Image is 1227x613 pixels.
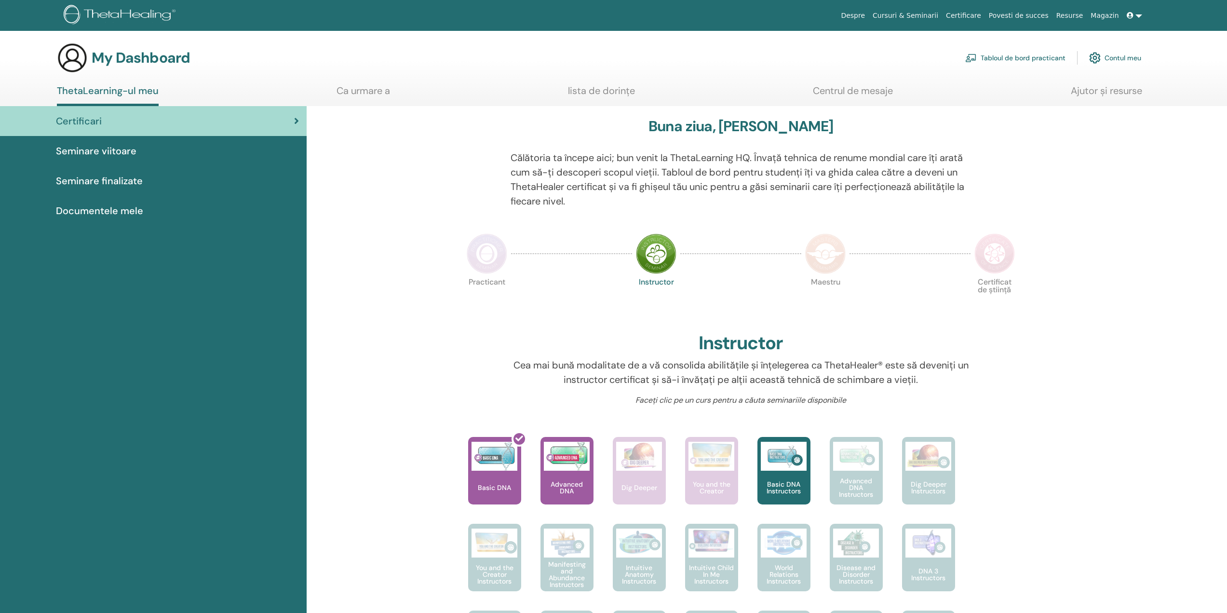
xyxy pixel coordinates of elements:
img: Advanced DNA Instructors [833,442,879,471]
img: Certificate of Science [974,233,1015,274]
a: Cursuri & Seminarii [869,7,942,25]
img: logo.png [64,5,179,27]
a: ThetaLearning-ul meu [57,85,159,106]
span: Seminare viitoare [56,144,136,158]
p: Certificat de știință [974,278,1015,319]
a: Centrul de mesaje [813,85,893,104]
a: Magazin [1087,7,1122,25]
span: Documentele mele [56,204,143,218]
a: lista de dorințe [568,85,635,104]
a: Povesti de succes [985,7,1052,25]
h3: My Dashboard [92,49,190,67]
a: Ajutor și resurse [1071,85,1142,104]
p: Faceți clic pe un curs pentru a căuta seminariile disponibile [511,395,971,406]
p: Practicant [467,278,507,319]
a: Dig Deeper Dig Deeper [613,437,666,524]
p: Manifesting and Abundance Instructors [540,561,593,588]
a: Basic DNA Basic DNA [468,437,521,524]
p: Basic DNA Instructors [757,481,810,494]
img: Instructor [636,233,676,274]
h3: Buna ziua, [PERSON_NAME] [648,118,834,135]
p: World Relations Instructors [757,564,810,585]
img: Basic DNA Instructors [761,442,807,471]
a: Basic DNA Instructors Basic DNA Instructors [757,437,810,524]
img: Basic DNA [472,442,517,471]
img: generic-user-icon.jpg [57,42,88,73]
img: Disease and Disorder Instructors [833,529,879,558]
img: World Relations Instructors [761,529,807,558]
a: Manifesting and Abundance Instructors Manifesting and Abundance Instructors [540,524,593,611]
h2: Instructor [699,332,783,354]
a: Contul meu [1089,47,1141,68]
img: Advanced DNA [544,442,590,471]
p: You and the Creator [685,481,738,494]
img: chalkboard-teacher.svg [965,54,977,62]
img: Dig Deeper Instructors [905,442,951,471]
a: Resurse [1052,7,1087,25]
p: You and the Creator Instructors [468,564,521,585]
p: Advanced DNA [540,481,593,494]
a: You and the Creator Instructors You and the Creator Instructors [468,524,521,611]
p: Maestru [805,278,846,319]
img: You and the Creator [688,442,734,468]
a: Advanced DNA Advanced DNA [540,437,593,524]
img: Intuitive Child In Me Instructors [688,529,734,552]
a: Dig Deeper Instructors Dig Deeper Instructors [902,437,955,524]
a: Intuitive Anatomy Instructors Intuitive Anatomy Instructors [613,524,666,611]
img: You and the Creator Instructors [472,529,517,558]
img: cog.svg [1089,50,1101,66]
img: DNA 3 Instructors [905,529,951,558]
img: Practitioner [467,233,507,274]
p: DNA 3 Instructors [902,568,955,581]
p: Dig Deeper Instructors [902,481,955,494]
img: Master [805,233,846,274]
a: Advanced DNA Instructors Advanced DNA Instructors [830,437,883,524]
a: You and the Creator You and the Creator [685,437,738,524]
a: Ca urmare a [337,85,390,104]
p: Intuitive Anatomy Instructors [613,564,666,585]
p: Intuitive Child In Me Instructors [685,564,738,585]
p: Advanced DNA Instructors [830,477,883,498]
a: DNA 3 Instructors DNA 3 Instructors [902,524,955,611]
p: Disease and Disorder Instructors [830,564,883,585]
a: Tabloul de bord practicant [965,47,1065,68]
img: Dig Deeper [616,442,662,471]
span: Certificari [56,114,102,128]
p: Dig Deeper [618,484,661,491]
img: Intuitive Anatomy Instructors [616,529,662,558]
p: Instructor [636,278,676,319]
a: Despre [837,7,869,25]
p: Călătoria ta începe aici; bun venit la ThetaLearning HQ. Învață tehnica de renume mondial care îț... [511,150,971,208]
img: Manifesting and Abundance Instructors [544,529,590,558]
span: Seminare finalizate [56,174,143,188]
p: Cea mai bună modalitate de a vă consolida abilitățile și înțelegerea ca ThetaHealer® este să deve... [511,358,971,387]
a: Certificare [942,7,985,25]
a: Disease and Disorder Instructors Disease and Disorder Instructors [830,524,883,611]
a: World Relations Instructors World Relations Instructors [757,524,810,611]
a: Intuitive Child In Me Instructors Intuitive Child In Me Instructors [685,524,738,611]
